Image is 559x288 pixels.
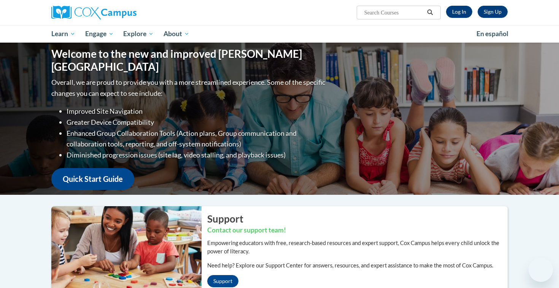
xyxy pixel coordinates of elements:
[67,117,327,128] li: Greater Device Compatibility
[51,6,137,19] img: Cox Campus
[51,77,327,99] p: Overall, we are proud to provide you with a more streamlined experience. Some of the specific cha...
[67,106,327,117] li: Improved Site Navigation
[207,275,238,287] a: Support
[67,128,327,150] li: Enhanced Group Collaboration Tools (Action plans, Group communication and collaboration tools, re...
[46,25,80,43] a: Learn
[207,261,508,270] p: Need help? Explore our Support Center for answers, resources, and expert assistance to make the m...
[51,29,75,38] span: Learn
[85,29,114,38] span: Engage
[476,30,508,38] span: En español
[118,25,159,43] a: Explore
[67,150,327,161] li: Diminished progression issues (site lag, video stalling, and playback issues)
[478,6,508,18] a: Register
[40,25,519,43] div: Main menu
[164,29,189,38] span: About
[529,258,553,282] iframe: Button to launch messaging window
[51,48,327,73] h1: Welcome to the new and improved [PERSON_NAME][GEOGRAPHIC_DATA]
[51,168,134,190] a: Quick Start Guide
[364,8,424,17] input: Search Courses
[472,26,513,42] a: En español
[123,29,154,38] span: Explore
[424,8,436,17] button: Search
[51,6,196,19] a: Cox Campus
[207,212,508,226] h2: Support
[80,25,119,43] a: Engage
[446,6,472,18] a: Log In
[159,25,194,43] a: About
[207,226,508,235] h3: Contact our support team!
[207,239,508,256] p: Empowering educators with free, research-based resources and expert support, Cox Campus helps eve...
